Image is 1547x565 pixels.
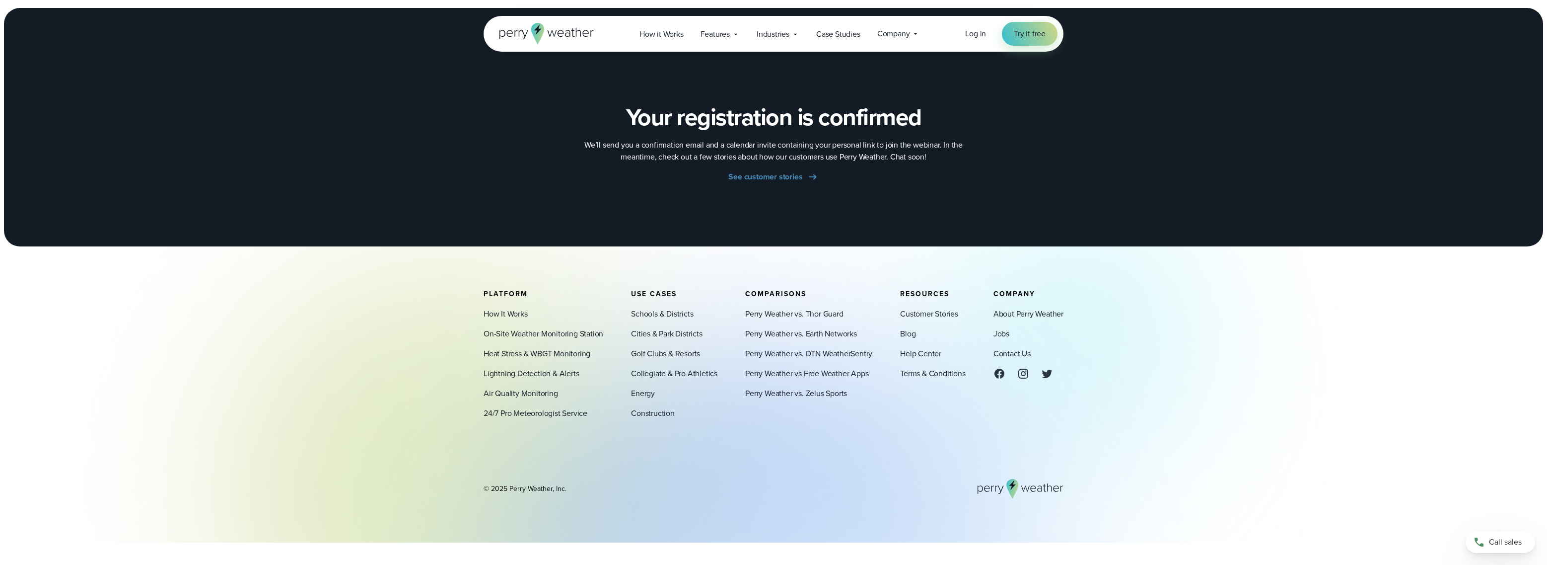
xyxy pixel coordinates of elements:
span: See customer stories [728,171,802,183]
a: Lightning Detection & Alerts [484,368,579,380]
span: Try it free [1014,28,1046,40]
div: © 2025 Perry Weather, Inc. [484,484,566,494]
a: About Perry Weather [993,308,1063,320]
a: Air Quality Monitoring [484,388,558,400]
a: See customer stories [728,171,818,183]
span: Company [993,289,1035,299]
span: How it Works [639,28,684,40]
a: Heat Stress & WBGT Monitoring [484,348,590,360]
a: Construction [631,407,675,419]
a: Try it free [1002,22,1057,46]
a: Log in [965,28,986,40]
a: Energy [631,388,655,400]
a: Schools & Districts [631,308,693,320]
a: How it Works [631,24,692,44]
a: Case Studies [808,24,869,44]
a: Collegiate & Pro Athletics [631,368,717,380]
a: Blog [900,328,915,340]
a: Help Center [900,348,941,360]
a: Call sales [1466,531,1535,553]
a: How It Works [484,308,528,320]
a: Jobs [993,328,1009,340]
a: Perry Weather vs. Earth Networks [745,328,857,340]
a: 24/7 Pro Meteorologist Service [484,407,587,419]
a: Perry Weather vs Free Weather Apps [745,368,868,380]
h2: Your registration is confirmed [626,103,921,131]
a: Contact Us [993,348,1031,360]
a: Customer Stories [900,308,958,320]
a: Cities & Park Districts [631,328,702,340]
span: Case Studies [816,28,860,40]
p: We’ll send you a confirmation email and a calendar invite containing your personal link to join t... [575,139,972,163]
a: Perry Weather vs. Zelus Sports [745,388,847,400]
span: Call sales [1489,536,1522,548]
a: Perry Weather vs. DTN WeatherSentry [745,348,872,360]
a: Terms & Conditions [900,368,965,380]
span: Platform [484,289,528,299]
span: Use Cases [631,289,677,299]
a: Perry Weather vs. Thor Guard [745,308,843,320]
span: Company [877,28,910,40]
span: Log in [965,28,986,39]
span: Comparisons [745,289,806,299]
span: Resources [900,289,949,299]
a: On-Site Weather Monitoring Station [484,328,603,340]
a: Golf Clubs & Resorts [631,348,700,360]
span: Industries [757,28,789,40]
span: Features [701,28,730,40]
